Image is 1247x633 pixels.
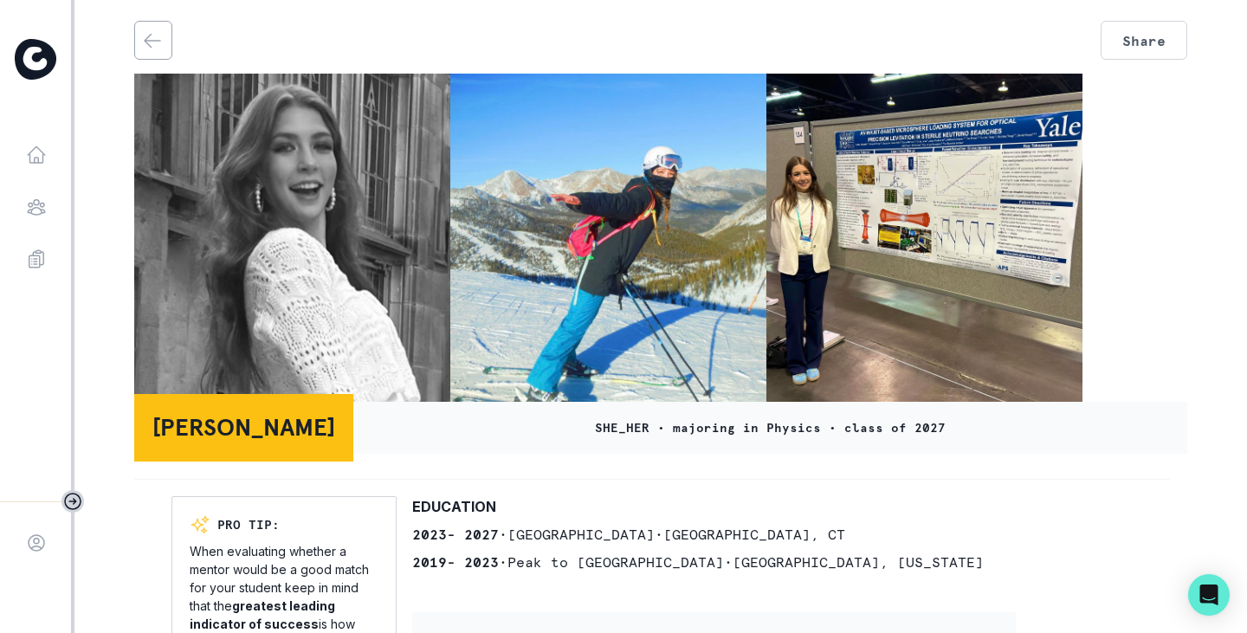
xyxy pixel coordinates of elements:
[190,598,335,631] b: greatest leading indicator of success
[766,74,1082,410] img: Profile Photo
[595,419,946,437] p: SHE_HER • majoring in Physics • class of 2027
[1101,21,1187,60] button: Share
[412,526,499,543] b: 2023 - 2027
[450,74,766,410] img: Profile Photo
[134,74,450,410] img: Profile Photo
[152,410,335,446] p: [PERSON_NAME]
[412,496,496,517] p: EDUCATION
[15,39,56,80] img: Curious Cardinals Logo
[412,553,499,571] b: 2019 - 2023
[217,516,280,534] p: PRO TIP:
[499,553,984,571] span: • Peak to [GEOGRAPHIC_DATA] • [GEOGRAPHIC_DATA] , [US_STATE]
[61,490,84,513] button: Toggle sidebar
[135,22,170,59] button: back
[499,526,845,543] span: • [GEOGRAPHIC_DATA] • [GEOGRAPHIC_DATA] , CT
[1188,574,1230,616] div: Open Intercom Messenger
